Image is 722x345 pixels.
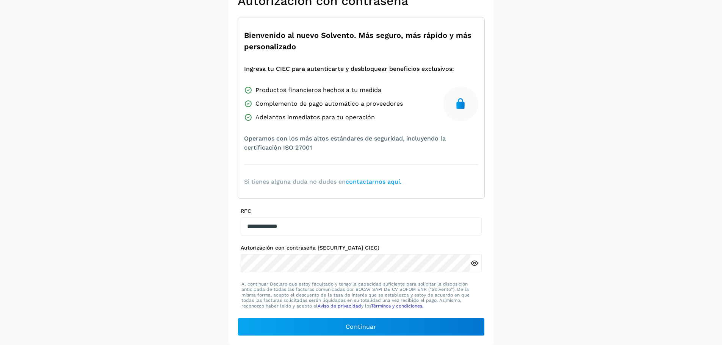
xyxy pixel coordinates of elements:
[371,303,423,309] a: Términos y condiciones.
[346,323,376,331] span: Continuar
[454,98,467,110] img: secure
[244,30,478,52] span: Bienvenido al nuevo Solvento. Más seguro, más rápido y más personalizado
[241,281,481,309] p: Al continuar Declaro que estoy facultado y tengo la capacidad suficiente para solicitar la dispos...
[241,245,482,251] label: Autorización con contraseña [SECURITY_DATA] CIEC)
[318,303,361,309] a: Aviso de privacidad
[238,318,485,336] button: Continuar
[255,86,381,95] span: Productos financieros hechos a tu medida
[255,113,375,122] span: Adelantos inmediatos para tu operación
[255,99,403,108] span: Complemento de pago automático a proveedores
[244,134,478,152] span: Operamos con los más altos estándares de seguridad, incluyendo la certificación ISO 27001
[241,208,482,214] label: RFC
[244,177,401,186] span: Si tienes alguna duda no dudes en
[244,64,454,73] span: Ingresa tu CIEC para autenticarte y desbloquear beneficios exclusivos:
[346,178,401,185] a: contactarnos aquí.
